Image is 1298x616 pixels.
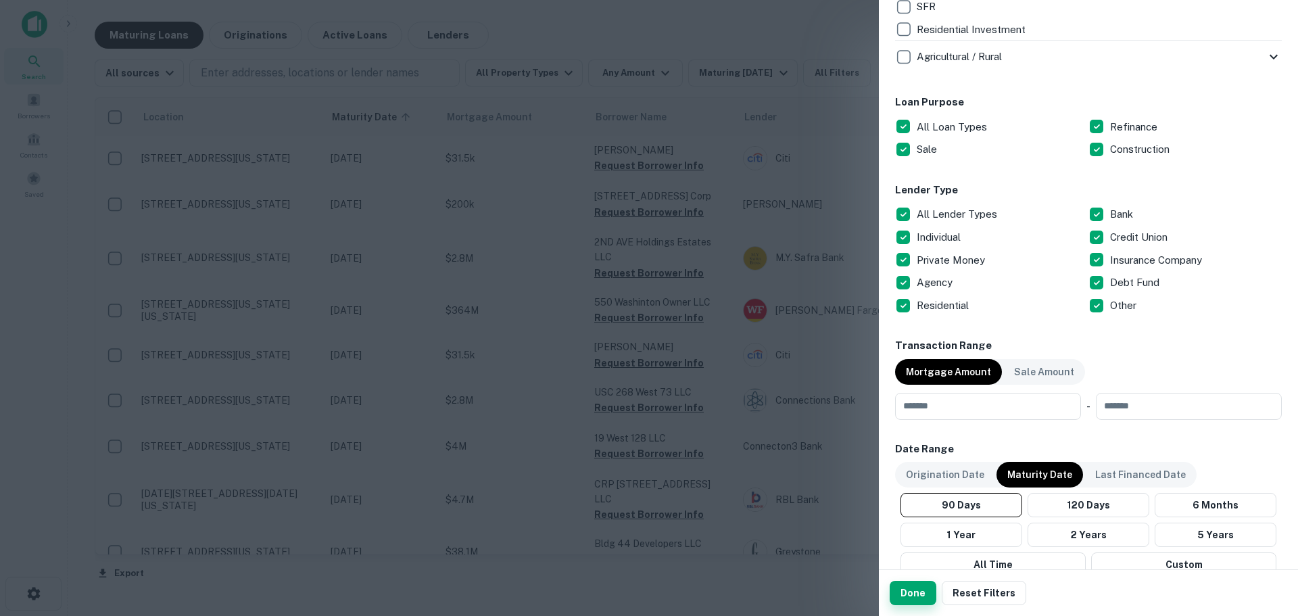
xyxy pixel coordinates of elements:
p: Bank [1110,206,1136,222]
iframe: Chat Widget [1230,508,1298,573]
button: 2 Years [1028,523,1149,547]
p: Other [1110,298,1139,314]
p: Origination Date [906,467,984,482]
h6: Date Range [895,442,1282,457]
h6: Loan Purpose [895,95,1282,110]
button: 6 Months [1155,493,1276,517]
p: Credit Union [1110,229,1170,245]
p: Debt Fund [1110,275,1162,291]
p: Construction [1110,141,1172,158]
p: Agency [917,275,955,291]
p: Private Money [917,252,988,268]
p: Maturity Date [1007,467,1072,482]
p: Agricultural / Rural [917,49,1005,65]
p: All Lender Types [917,206,1000,222]
p: Insurance Company [1110,252,1205,268]
p: All Loan Types [917,119,990,135]
button: 5 Years [1155,523,1276,547]
button: All Time [900,552,1086,577]
p: Residential [917,298,971,314]
div: - [1086,393,1090,420]
button: 1 Year [900,523,1022,547]
p: Residential Investment [917,22,1028,38]
button: Reset Filters [942,581,1026,605]
p: Refinance [1110,119,1160,135]
button: 120 Days [1028,493,1149,517]
h6: Transaction Range [895,338,1282,354]
p: Sale [917,141,940,158]
button: Custom [1091,552,1276,577]
p: Sale Amount [1014,364,1074,379]
button: 90 Days [900,493,1022,517]
h6: Lender Type [895,183,1282,198]
p: Last Financed Date [1095,467,1186,482]
p: Individual [917,229,963,245]
p: Mortgage Amount [906,364,991,379]
div: Agricultural / Rural [895,41,1282,73]
button: Done [890,581,936,605]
